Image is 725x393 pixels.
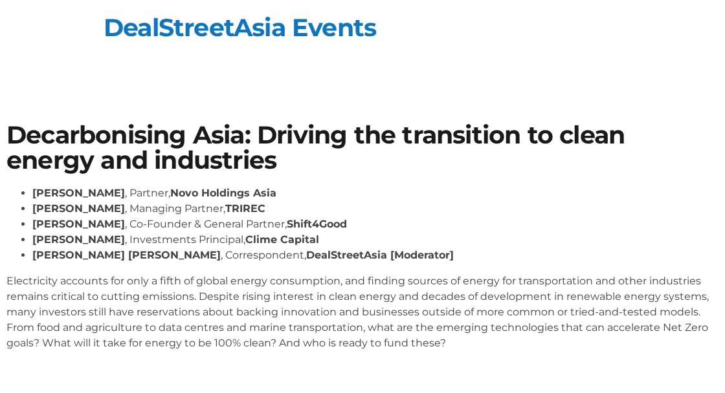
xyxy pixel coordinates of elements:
[287,218,347,230] strong: Shift4Good
[32,217,719,232] li: , Co-Founder & General Partner,
[32,201,719,217] li: , Managing Partner,
[32,186,719,201] li: , Partner,
[170,187,276,199] strong: Novo Holdings Asia
[6,273,719,351] p: Electricity accounts for only a fifth of global energy consumption, and finding sources of energy...
[306,249,454,261] strong: DealStreetAsia [Moderator]
[6,123,719,173] h1: Decarbonising Asia: Driving the transition to clean energy and industries
[32,232,719,248] li: , Investments Principal,
[32,202,125,215] strong: [PERSON_NAME]
[32,248,719,263] li: , Correspondent,
[245,233,319,246] strong: Clime Capital
[104,12,376,43] a: DealStreetAsia Events
[32,187,125,199] strong: [PERSON_NAME]
[225,202,265,215] strong: TRIREC
[32,233,125,246] strong: [PERSON_NAME]
[32,249,221,261] strong: [PERSON_NAME] [PERSON_NAME]
[32,218,125,230] strong: [PERSON_NAME]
